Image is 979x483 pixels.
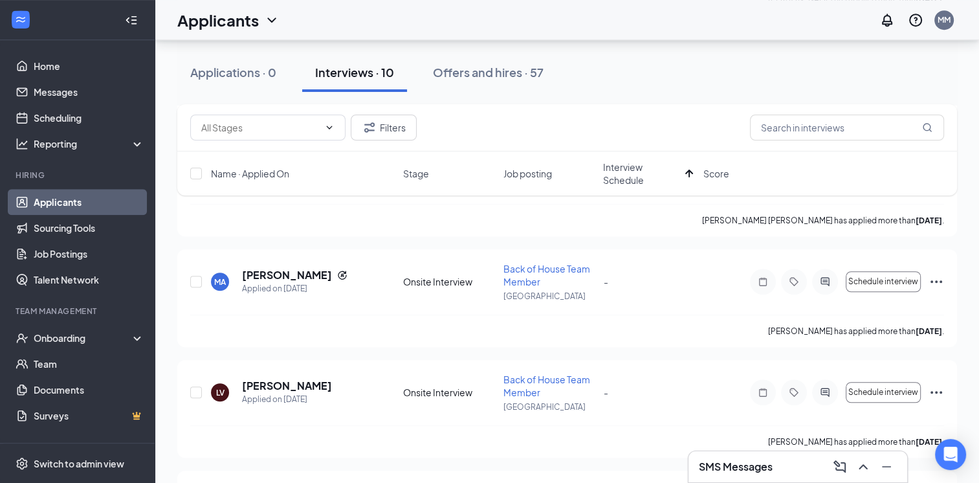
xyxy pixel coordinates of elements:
div: Team Management [16,306,142,317]
a: Scheduling [34,105,144,131]
svg: Minimize [879,459,894,475]
svg: ChevronDown [324,122,335,133]
svg: Filter [362,120,377,135]
a: Documents [34,377,144,403]
div: LV [216,387,225,398]
span: Job posting [503,167,552,180]
svg: QuestionInfo [908,12,923,28]
svg: Note [755,387,771,398]
h1: Applicants [177,9,259,31]
a: Job Postings [34,241,144,267]
svg: Notifications [879,12,895,28]
svg: WorkstreamLogo [14,13,27,26]
svg: ComposeMessage [832,459,848,475]
svg: Analysis [16,137,28,150]
svg: Collapse [125,14,138,27]
span: Name · Applied On [211,167,289,180]
p: [GEOGRAPHIC_DATA] [503,291,596,302]
a: Applicants [34,189,144,215]
p: [PERSON_NAME] [PERSON_NAME] has applied more than . [702,215,944,226]
div: Applied on [DATE] [242,393,332,406]
div: Onsite Interview [403,386,496,399]
svg: ChevronDown [264,12,280,28]
div: MA [214,276,226,287]
svg: Tag [786,276,802,287]
div: Reporting [34,137,145,150]
button: Minimize [876,456,897,477]
button: ComposeMessage [830,456,850,477]
svg: MagnifyingGlass [922,122,932,133]
h5: [PERSON_NAME] [242,268,332,282]
div: Hiring [16,170,142,181]
svg: UserCheck [16,331,28,344]
a: Messages [34,79,144,105]
svg: Note [755,276,771,287]
b: [DATE] [916,216,942,225]
span: Back of House Team Member [503,263,590,287]
span: Schedule interview [848,388,918,397]
a: Team [34,351,144,377]
svg: ActiveChat [817,276,833,287]
svg: ChevronUp [855,459,871,475]
b: [DATE] [916,437,942,447]
span: - [603,276,608,287]
a: Sourcing Tools [34,215,144,241]
a: Home [34,53,144,79]
p: [PERSON_NAME] has applied more than . [768,326,944,337]
svg: Settings [16,457,28,470]
button: Filter Filters [351,115,417,140]
input: Search in interviews [750,115,944,140]
button: Schedule interview [846,271,921,292]
p: [PERSON_NAME] has applied more than . [768,436,944,447]
a: Talent Network [34,267,144,293]
b: [DATE] [916,326,942,336]
svg: ActiveChat [817,387,833,398]
h5: [PERSON_NAME] [242,379,332,393]
span: Score [703,167,729,180]
svg: ArrowUp [681,166,697,181]
div: MM [938,14,951,25]
svg: Tag [786,387,802,398]
svg: Reapply [337,270,347,280]
div: Interviews · 10 [315,64,394,80]
input: All Stages [201,120,319,135]
svg: Ellipses [929,385,944,400]
svg: Ellipses [929,274,944,289]
div: Switch to admin view [34,457,124,470]
span: Interview Schedule [603,161,680,186]
div: Onboarding [34,331,133,344]
span: Stage [403,167,429,180]
div: Applications · 0 [190,64,276,80]
div: Applied on [DATE] [242,282,347,295]
h3: SMS Messages [699,460,773,474]
div: Onsite Interview [403,275,496,288]
div: Offers and hires · 57 [433,64,544,80]
p: [GEOGRAPHIC_DATA] [503,401,596,412]
span: Schedule interview [848,277,918,286]
div: Open Intercom Messenger [935,439,966,470]
button: Schedule interview [846,382,921,403]
a: SurveysCrown [34,403,144,429]
span: - [603,387,608,398]
span: Back of House Team Member [503,374,590,398]
button: ChevronUp [853,456,874,477]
